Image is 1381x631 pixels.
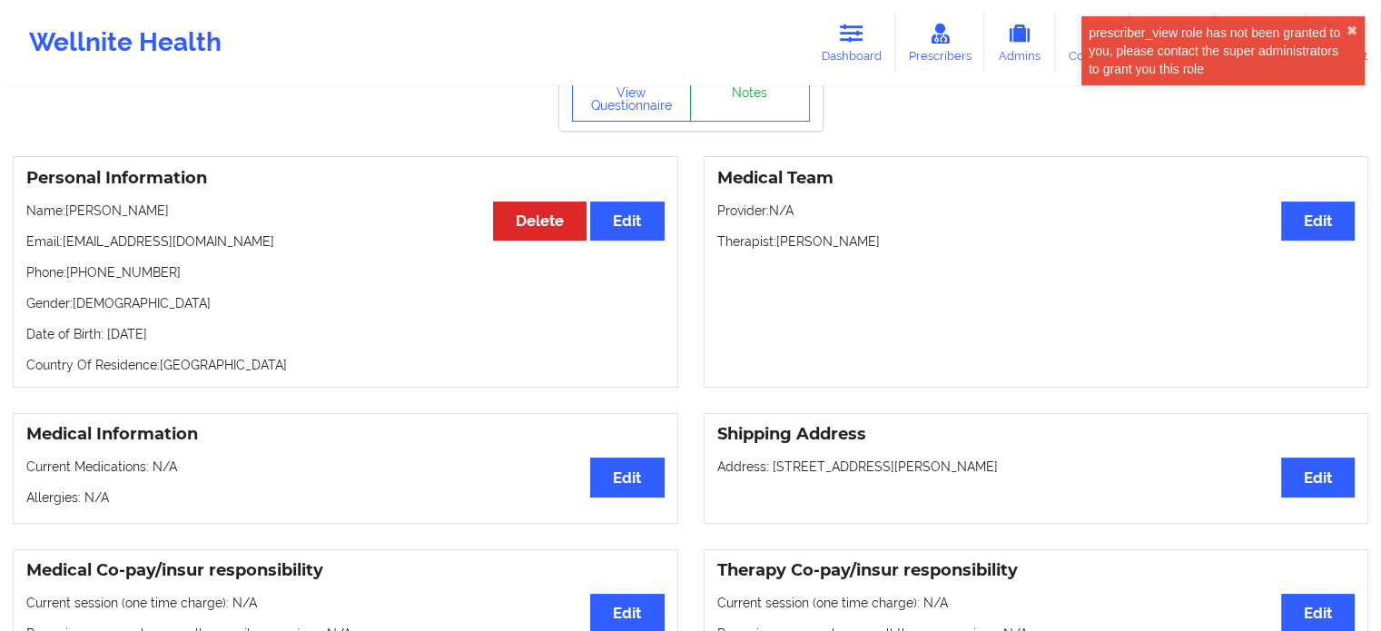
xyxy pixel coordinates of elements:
[26,424,665,445] h3: Medical Information
[590,202,664,241] button: Edit
[1281,458,1355,497] button: Edit
[26,325,665,343] p: Date of Birth: [DATE]
[1281,202,1355,241] button: Edit
[717,458,1356,476] p: Address: [STREET_ADDRESS][PERSON_NAME]
[26,202,665,220] p: Name: [PERSON_NAME]
[895,13,985,73] a: Prescribers
[572,76,692,122] button: View Questionnaire
[717,232,1356,251] p: Therapist: [PERSON_NAME]
[1089,24,1346,78] div: prescriber_view role has not been granted to you, please contact the super administrators to gran...
[808,13,895,73] a: Dashboard
[1055,13,1130,73] a: Coaches
[717,594,1356,612] p: Current session (one time charge): N/A
[690,76,810,122] a: Notes
[717,202,1356,220] p: Provider: N/A
[717,424,1356,445] h3: Shipping Address
[26,560,665,581] h3: Medical Co-pay/insur responsibility
[26,356,665,374] p: Country Of Residence: [GEOGRAPHIC_DATA]
[26,263,665,281] p: Phone: [PHONE_NUMBER]
[493,202,587,241] button: Delete
[717,168,1356,189] h3: Medical Team
[984,13,1055,73] a: Admins
[26,168,665,189] h3: Personal Information
[26,458,665,476] p: Current Medications: N/A
[717,560,1356,581] h3: Therapy Co-pay/insur responsibility
[26,294,665,312] p: Gender: [DEMOGRAPHIC_DATA]
[26,594,665,612] p: Current session (one time charge): N/A
[590,458,664,497] button: Edit
[26,232,665,251] p: Email: [EMAIL_ADDRESS][DOMAIN_NAME]
[26,488,665,507] p: Allergies: N/A
[1346,24,1357,38] button: close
